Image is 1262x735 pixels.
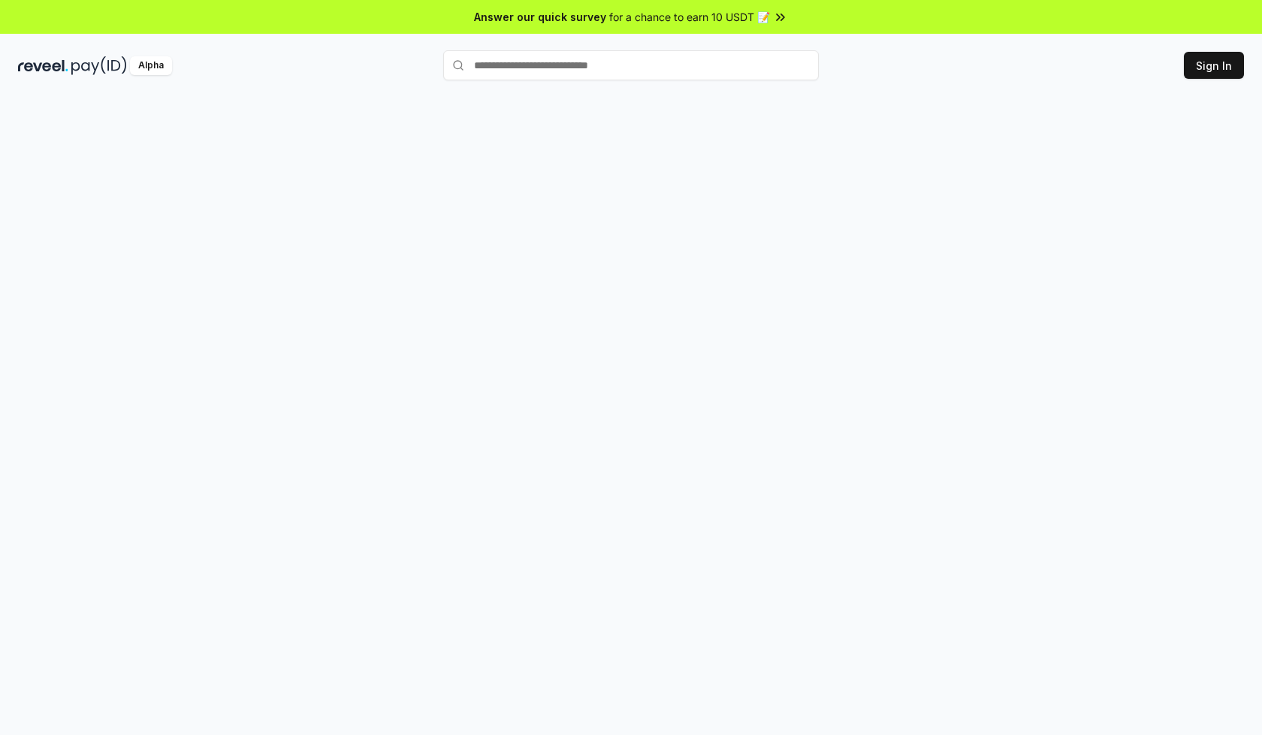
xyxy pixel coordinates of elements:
[71,56,127,75] img: pay_id
[1184,52,1244,79] button: Sign In
[474,9,606,25] span: Answer our quick survey
[609,9,770,25] span: for a chance to earn 10 USDT 📝
[18,56,68,75] img: reveel_dark
[130,56,172,75] div: Alpha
